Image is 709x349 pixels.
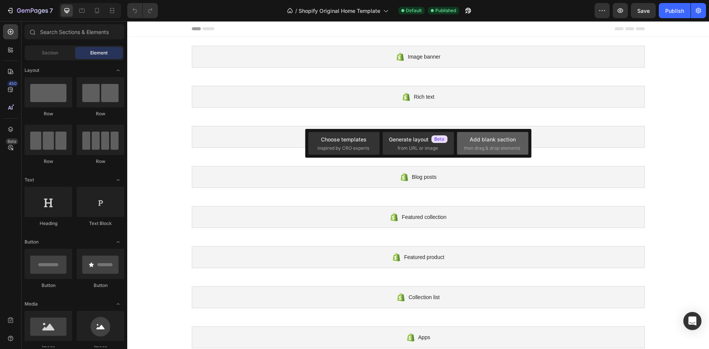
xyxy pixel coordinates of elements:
span: Text [25,177,34,183]
span: from URL or image [398,145,438,152]
span: Shopify Original Home Template [299,7,380,15]
button: 7 [3,3,56,18]
div: Row [77,110,124,117]
span: Default [406,7,422,14]
button: Publish [659,3,691,18]
span: Section [42,50,58,56]
span: Toggle open [112,236,124,248]
span: Toggle open [112,64,124,76]
div: Row [77,158,124,165]
div: Generate layout [389,135,448,143]
div: Choose templates [321,135,367,143]
span: inspired by CRO experts [318,145,369,152]
span: Rich text [287,71,307,80]
div: Beta [6,138,18,144]
div: Text Block [77,220,124,227]
span: Blog posts [285,151,309,160]
p: 7 [49,6,53,15]
span: Featured product [277,231,317,240]
span: Toggle open [112,174,124,186]
div: Open Intercom Messenger [683,312,701,330]
iframe: Design area [127,21,709,349]
span: Featured collection [274,111,319,120]
span: Layout [25,67,39,74]
span: Toggle open [112,298,124,310]
span: Element [90,50,108,56]
span: / [295,7,297,15]
span: Apps [291,312,303,321]
span: Button [25,239,39,245]
span: Media [25,301,38,307]
span: Image banner [281,31,313,40]
div: Heading [25,220,72,227]
button: Save [631,3,656,18]
div: 450 [7,81,18,87]
div: Add blank section [470,135,516,143]
span: then drag & drop elements [464,145,520,152]
input: Search Sections & Elements [25,24,124,39]
div: Undo/Redo [127,3,158,18]
div: Publish [665,7,684,15]
span: Save [637,8,650,14]
span: Published [435,7,456,14]
div: Button [25,282,72,289]
span: Featured collection [274,191,319,200]
span: Collection list [281,271,312,281]
div: Row [25,110,72,117]
div: Row [25,158,72,165]
div: Button [77,282,124,289]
